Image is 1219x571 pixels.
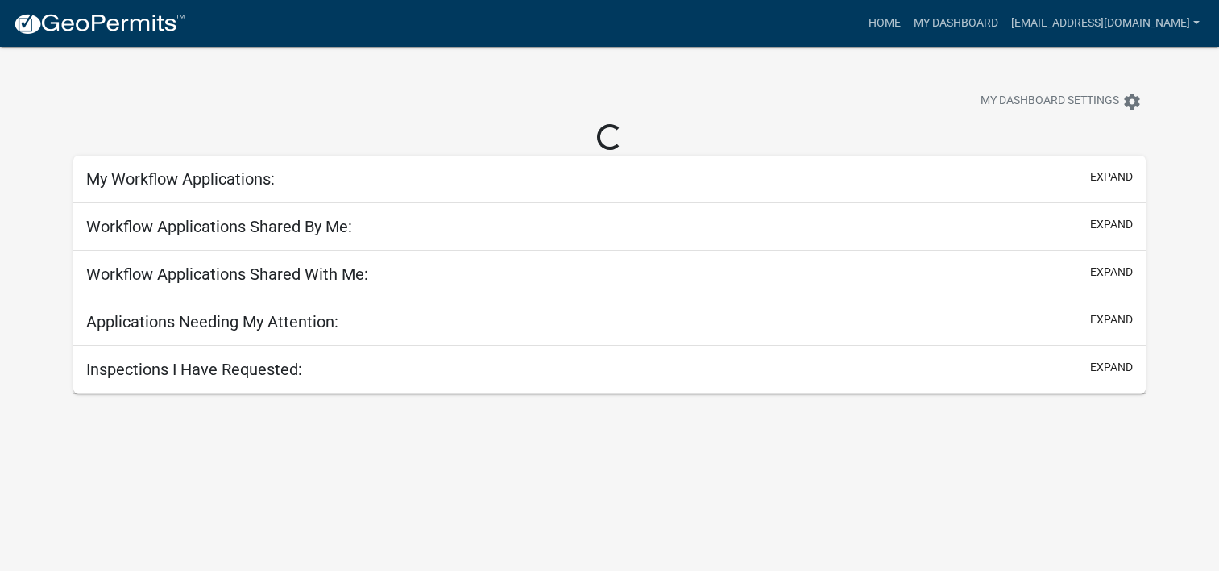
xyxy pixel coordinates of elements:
[1090,311,1133,328] button: expand
[981,92,1119,111] span: My Dashboard Settings
[968,85,1155,117] button: My Dashboard Settingssettings
[1122,92,1142,111] i: settings
[1090,359,1133,376] button: expand
[86,265,368,284] h5: Workflow Applications Shared With Me:
[1005,8,1206,39] a: [EMAIL_ADDRESS][DOMAIN_NAME]
[86,360,302,379] h5: Inspections I Have Requested:
[86,312,338,331] h5: Applications Needing My Attention:
[86,169,275,189] h5: My Workflow Applications:
[1090,264,1133,281] button: expand
[862,8,907,39] a: Home
[907,8,1005,39] a: My Dashboard
[86,217,352,236] h5: Workflow Applications Shared By Me:
[1090,169,1133,185] button: expand
[1090,216,1133,233] button: expand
